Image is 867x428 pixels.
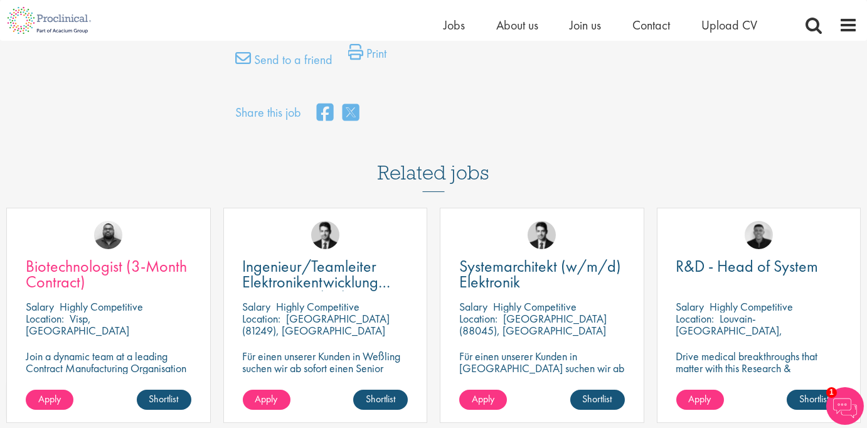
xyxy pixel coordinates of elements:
p: Highly Competitive [493,299,577,314]
a: Shortlist [137,390,191,410]
p: Für einen unserer Kunden in Weßling suchen wir ab sofort einen Senior Electronics Engineer Avioni... [243,350,408,398]
a: Apply [243,390,290,410]
p: Drive medical breakthroughs that matter with this Research & Development position! [676,350,842,386]
a: Ingenieur/Teamleiter Elektronikentwicklung Aviation (m/w/d) [243,259,408,290]
span: Apply [255,392,278,405]
img: Ashley Bennett [94,221,122,249]
p: Join a dynamic team at a leading Contract Manufacturing Organisation (CMO) and contribute to grou... [26,350,191,410]
p: [GEOGRAPHIC_DATA] (88045), [GEOGRAPHIC_DATA] [459,311,607,338]
span: Salary [26,299,54,314]
a: About us [496,17,538,33]
img: Chatbot [826,387,864,425]
span: Ingenieur/Teamleiter Elektronikentwicklung Aviation (m/w/d) [243,255,391,308]
span: Location: [459,311,497,326]
a: Contact [632,17,670,33]
span: Salary [243,299,271,314]
a: Apply [26,390,73,410]
span: Location: [243,311,281,326]
p: Louvain-[GEOGRAPHIC_DATA], [GEOGRAPHIC_DATA] [676,311,783,350]
p: Visp, [GEOGRAPHIC_DATA] [26,311,129,338]
a: share on twitter [343,100,359,127]
a: Print [348,44,387,69]
a: Apply [459,390,507,410]
span: Biotechnologist (3-Month Contract) [26,255,187,292]
a: Shortlist [787,390,841,410]
span: Salary [459,299,487,314]
a: Systemarchitekt (w/m/d) Elektronik [459,259,625,290]
p: Für einen unserer Kunden in [GEOGRAPHIC_DATA] suchen wir ab sofort einen Leitenden Systemarchitek... [459,350,625,410]
span: Salary [676,299,705,314]
img: Thomas Wenig [311,221,339,249]
p: Highly Competitive [60,299,143,314]
span: Location: [676,311,715,326]
a: R&D - Head of System [676,259,842,274]
a: Upload CV [701,17,757,33]
h3: Related jobs [378,131,489,192]
span: Location: [26,311,64,326]
img: Thomas Wenig [528,221,556,249]
p: [GEOGRAPHIC_DATA] (81249), [GEOGRAPHIC_DATA] [243,311,390,338]
span: Apply [689,392,711,405]
a: Shortlist [570,390,625,410]
a: Join us [570,17,601,33]
span: R&D - Head of System [676,255,819,277]
p: Highly Competitive [710,299,794,314]
a: Send to a friend [236,50,333,75]
a: Biotechnologist (3-Month Contract) [26,259,191,290]
p: Highly Competitive [277,299,360,314]
span: Systemarchitekt (w/m/d) Elektronik [459,255,621,292]
img: Christian Andersen [745,221,773,249]
span: Apply [38,392,61,405]
span: Apply [472,392,494,405]
a: Apply [676,390,724,410]
a: Shortlist [353,390,408,410]
span: 1 [826,387,837,398]
label: Share this job [236,104,302,122]
a: Jobs [444,17,465,33]
a: share on facebook [317,100,334,127]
